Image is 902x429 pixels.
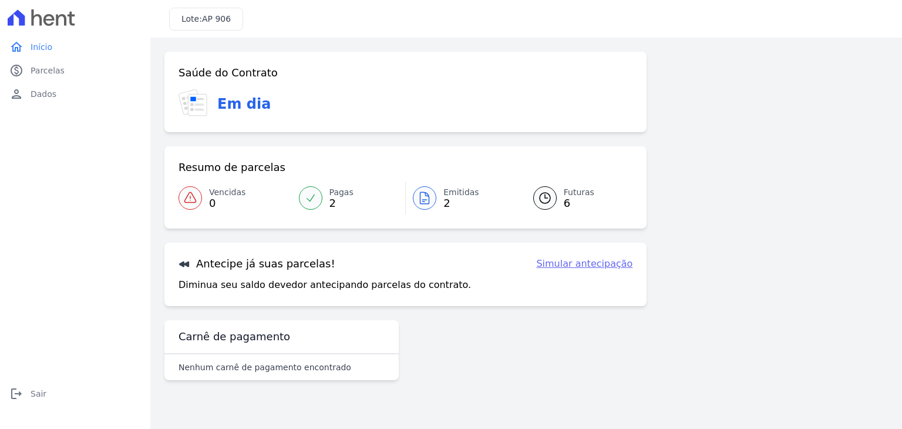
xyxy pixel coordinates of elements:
a: Simular antecipação [536,257,632,271]
h3: Saúde do Contrato [179,66,278,80]
span: 0 [209,199,245,208]
span: Vencidas [209,186,245,199]
a: paidParcelas [5,59,146,82]
a: logoutSair [5,382,146,405]
span: Emitidas [443,186,479,199]
a: Pagas 2 [292,182,406,214]
p: Diminua seu saldo devedor antecipando parcelas do contrato. [179,278,471,292]
span: Parcelas [31,65,65,76]
i: logout [9,387,23,401]
span: Pagas [329,186,354,199]
a: Emitidas 2 [406,182,519,214]
span: Início [31,41,52,53]
i: paid [9,63,23,78]
a: personDados [5,82,146,106]
span: Dados [31,88,56,100]
a: homeInício [5,35,146,59]
i: home [9,40,23,54]
i: person [9,87,23,101]
h3: Antecipe já suas parcelas! [179,257,335,271]
h3: Em dia [217,93,271,115]
span: AP 906 [202,14,231,24]
span: Futuras [564,186,594,199]
h3: Resumo de parcelas [179,160,285,175]
span: 2 [443,199,479,208]
a: Vencidas 0 [179,182,292,214]
h3: Lote: [181,13,231,25]
h3: Carnê de pagamento [179,330,290,344]
span: 6 [564,199,594,208]
span: 2 [329,199,354,208]
a: Futuras 6 [519,182,633,214]
p: Nenhum carnê de pagamento encontrado [179,361,351,373]
span: Sair [31,388,46,400]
